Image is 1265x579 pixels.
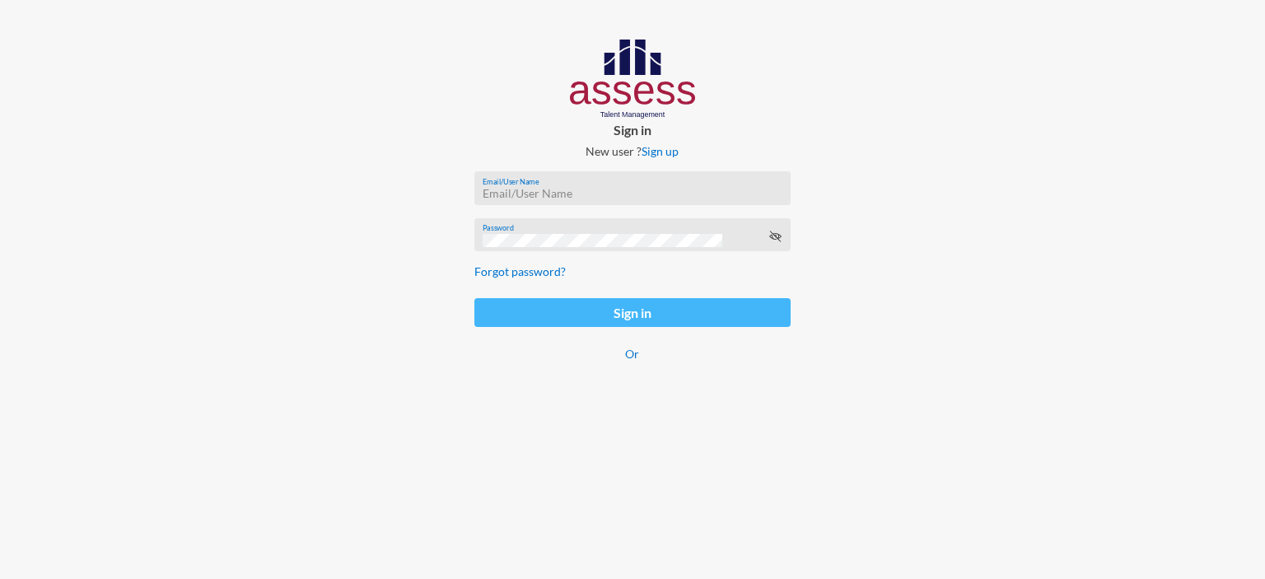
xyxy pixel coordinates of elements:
[642,144,679,158] a: Sign up
[474,264,566,278] a: Forgot password?
[483,187,782,200] input: Email/User Name
[570,40,696,119] img: AssessLogoo.svg
[461,144,804,158] p: New user ?
[461,122,804,138] p: Sign in
[474,298,791,327] button: Sign in
[474,347,791,361] p: Or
